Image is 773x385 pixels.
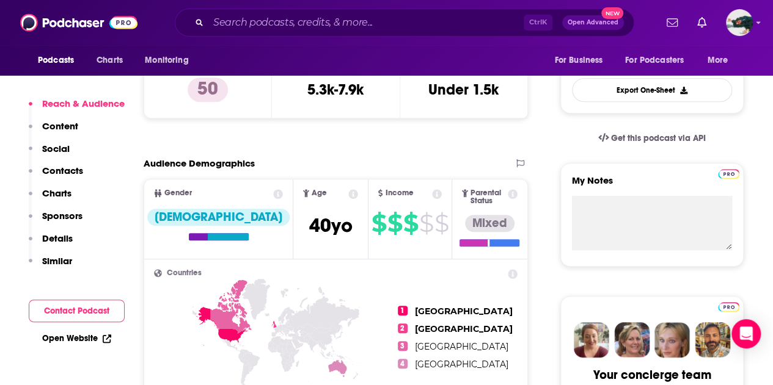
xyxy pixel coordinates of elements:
button: Social [29,143,70,165]
button: open menu [699,49,744,72]
span: Charts [97,52,123,69]
span: Logged in as fsg.publicity [726,9,753,36]
p: Charts [42,187,71,199]
label: My Notes [572,175,732,196]
span: 40 yo [309,214,353,237]
p: Sponsors [42,210,82,221]
div: Search podcasts, credits, & more... [175,9,634,37]
button: open menu [617,49,702,72]
button: Charts [29,187,71,210]
a: Get this podcast via API [588,123,716,153]
span: $ [387,214,402,233]
h3: Under 1.5k [428,81,499,99]
h3: 5.3k-7.9k [307,81,364,99]
button: open menu [29,49,90,72]
span: [GEOGRAPHIC_DATA] [415,359,508,370]
span: For Business [554,52,603,69]
a: Open Website [42,333,111,344]
button: open menu [546,49,618,72]
span: Ctrl K [524,15,552,31]
p: Content [42,120,78,132]
img: Podchaser Pro [718,169,739,179]
span: $ [372,214,386,233]
span: [GEOGRAPHIC_DATA] [415,323,513,334]
a: Charts [89,49,130,72]
span: Podcasts [38,52,74,69]
img: Barbara Profile [614,322,650,358]
span: New [601,7,623,19]
img: Podchaser - Follow, Share and Rate Podcasts [20,11,137,34]
button: Details [29,232,73,255]
div: Mixed [465,215,515,232]
button: Export One-Sheet [572,78,732,102]
button: Similar [29,255,72,278]
span: Gender [164,189,192,197]
span: Income [385,189,413,197]
button: Show profile menu [726,9,753,36]
span: More [708,52,728,69]
span: 1 [398,306,408,315]
span: 4 [398,359,408,369]
span: [GEOGRAPHIC_DATA] [415,306,513,317]
button: Open AdvancedNew [562,15,624,30]
button: open menu [136,49,204,72]
div: Open Intercom Messenger [731,319,761,348]
span: Monitoring [145,52,188,69]
span: 3 [398,341,408,351]
p: 50 [188,77,228,102]
p: Reach & Audience [42,98,125,109]
span: Open Advanced [568,20,618,26]
a: Show notifications dropdown [662,12,683,33]
button: Contacts [29,165,83,187]
div: Your concierge team [593,367,711,383]
span: For Podcasters [625,52,684,69]
span: 2 [398,323,408,333]
span: Countries [167,269,202,277]
span: Get this podcast via API [611,133,706,143]
img: Podchaser Pro [718,302,739,312]
p: Social [42,143,70,154]
p: Contacts [42,165,83,176]
span: $ [419,214,433,233]
img: Sydney Profile [574,322,609,358]
img: User Profile [726,9,753,36]
button: Contact Podcast [29,300,125,322]
span: $ [403,214,418,233]
button: Reach & Audience [29,98,125,120]
a: Show notifications dropdown [692,12,711,33]
input: Search podcasts, credits, & more... [208,13,524,32]
button: Content [29,120,78,143]
span: $ [434,214,449,233]
h2: Audience Demographics [144,157,255,169]
a: Pro website [718,300,739,312]
span: Parental Status [471,189,505,205]
img: Jon Profile [695,322,730,358]
img: Jules Profile [654,322,690,358]
p: Similar [42,255,72,267]
span: [GEOGRAPHIC_DATA] [415,341,508,352]
button: Sponsors [29,210,82,232]
p: Details [42,232,73,244]
a: Pro website [718,167,739,179]
div: [DEMOGRAPHIC_DATA] [147,209,290,226]
span: Age [312,189,327,197]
